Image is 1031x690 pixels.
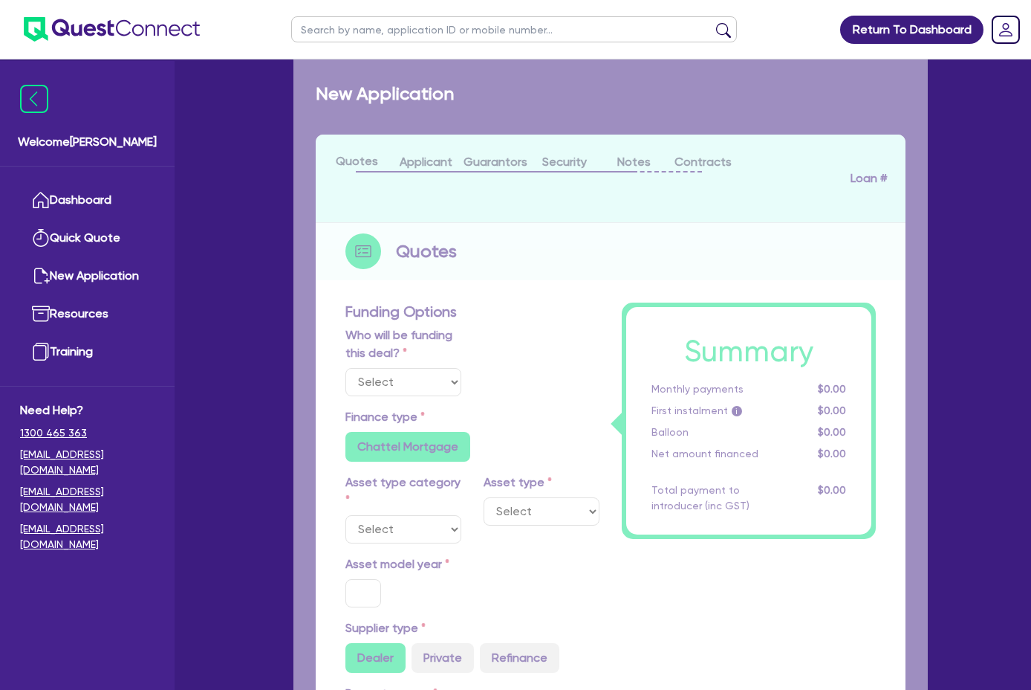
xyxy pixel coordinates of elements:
img: new-application [32,267,50,285]
img: training [32,343,50,361]
a: Quick Quote [20,219,155,257]
a: Return To Dashboard [840,16,983,44]
a: New Application [20,257,155,295]
a: Dashboard [20,181,155,219]
a: Dropdown toggle [986,10,1025,49]
a: [EMAIL_ADDRESS][DOMAIN_NAME] [20,521,155,552]
a: Training [20,333,155,371]
input: Search by name, application ID or mobile number... [291,16,737,42]
img: quick-quote [32,229,50,247]
a: Resources [20,295,155,333]
span: Need Help? [20,402,155,419]
img: quest-connect-logo-blue [24,17,200,42]
span: Welcome [PERSON_NAME] [18,133,157,151]
img: icon-menu-close [20,85,48,113]
a: [EMAIL_ADDRESS][DOMAIN_NAME] [20,484,155,515]
img: resources [32,305,50,323]
a: [EMAIL_ADDRESS][DOMAIN_NAME] [20,447,155,478]
tcxspan: Call 1300 465 363 via 3CX [20,427,87,439]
